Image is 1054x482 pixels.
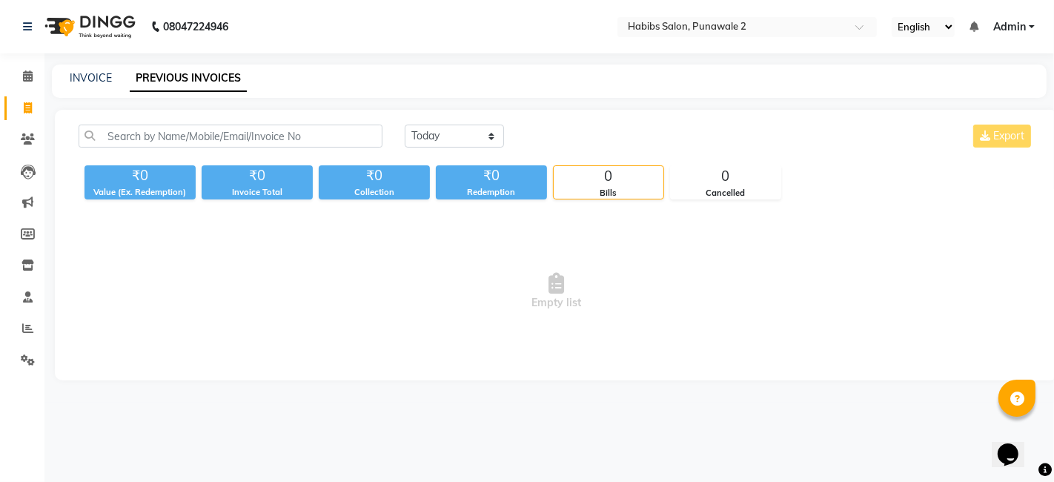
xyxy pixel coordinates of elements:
[671,166,780,187] div: 0
[993,19,1026,35] span: Admin
[130,65,247,92] a: PREVIOUS INVOICES
[436,186,547,199] div: Redemption
[992,423,1039,467] iframe: chat widget
[70,71,112,85] a: INVOICE
[38,6,139,47] img: logo
[79,217,1034,366] span: Empty list
[202,165,313,186] div: ₹0
[202,186,313,199] div: Invoice Total
[554,187,663,199] div: Bills
[84,165,196,186] div: ₹0
[79,125,382,148] input: Search by Name/Mobile/Email/Invoice No
[436,165,547,186] div: ₹0
[163,6,228,47] b: 08047224946
[554,166,663,187] div: 0
[319,165,430,186] div: ₹0
[84,186,196,199] div: Value (Ex. Redemption)
[671,187,780,199] div: Cancelled
[319,186,430,199] div: Collection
